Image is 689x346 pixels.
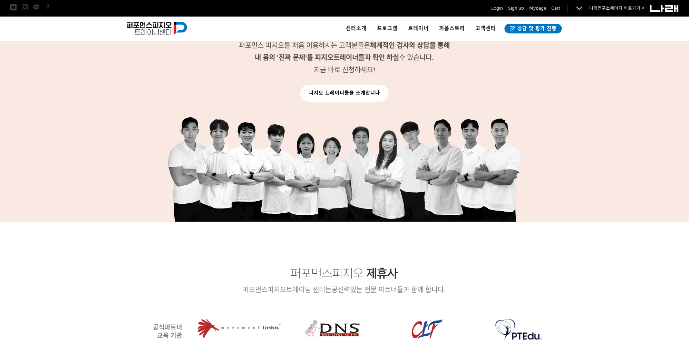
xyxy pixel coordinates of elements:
strong: 나래연구소 [590,6,610,11]
strong: 체계적인 검사와 상담을 통해 [370,41,450,50]
span: 프로그램 [377,25,398,31]
span: 교육 기관 [157,332,182,339]
span: 고객센터 [475,25,496,31]
span: 퍼포먼스 피지오를 처음 이용하시는 고객분들은 [239,41,450,50]
a: 센터소개 [341,17,372,41]
a: 상담 및 평가 진행 [505,24,562,33]
a: Login [492,5,503,12]
span: 지금 바로 신청하세요! [314,66,375,74]
span: 퍼폼스토리 [439,25,465,31]
a: PTEdu 로고 [472,319,565,340]
span: 센터소개 [346,25,367,31]
img: 퍼포먼스피지오 제휴사 [291,268,398,279]
a: 나래연구소페이지 바로가기 > [590,6,645,11]
a: 무브먼트링크 로고 [193,319,286,338]
span: 공식파트너 [153,324,182,331]
a: Cart [552,5,561,12]
a: 프로그램 [372,17,403,41]
a: Sign up [508,5,524,12]
span: 상담 및 평가 진행 [516,25,557,32]
a: 트레이너 [403,17,434,41]
a: 피지오 트레이너들을 소개합니다 [300,85,389,102]
a: Mypage [530,5,546,12]
span: 수 있습니다. [255,53,434,62]
a: 고객센터 [470,17,501,41]
a: DNS 로고 [286,319,379,340]
strong: 내 몸의 '진짜 문제'를 피지오트레이너들과 확인 하실 [255,53,399,62]
a: 퍼폼스토리 [434,17,470,41]
span: 퍼포먼스피지오 트레이닝 센터는 공신력있는 전문 파트너들과 함께 합니다. [243,286,446,294]
span: 트레이너 [408,25,429,31]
